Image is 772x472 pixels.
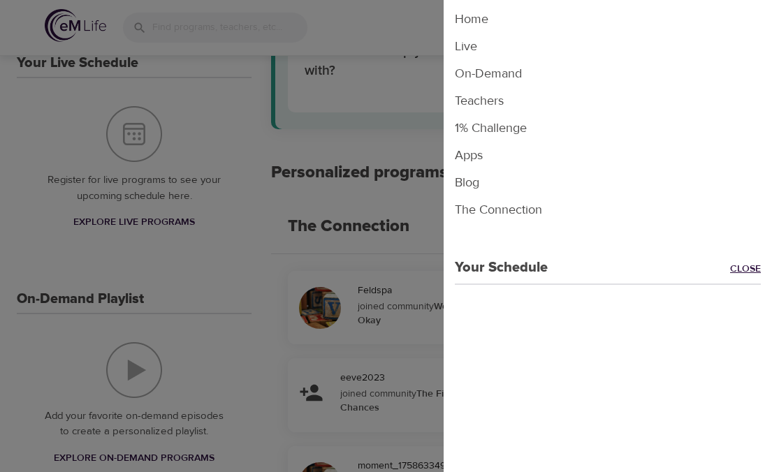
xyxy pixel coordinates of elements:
[444,115,772,142] li: 1% Challenge
[444,60,772,87] li: On-Demand
[444,196,772,223] li: The Connection
[444,87,772,115] li: Teachers
[444,169,772,196] li: Blog
[444,33,772,60] li: Live
[444,6,772,33] li: Home
[444,257,548,278] p: Your Schedule
[730,262,772,278] a: Close
[444,142,772,169] li: Apps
